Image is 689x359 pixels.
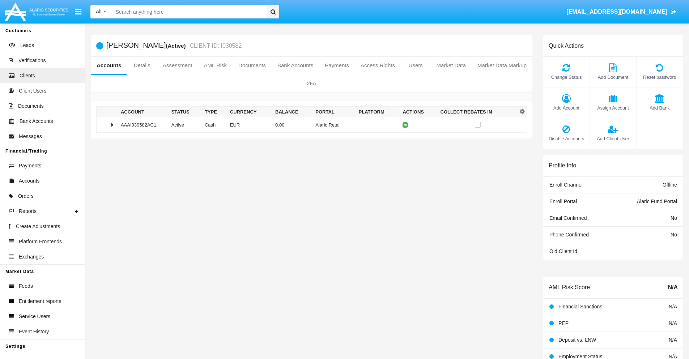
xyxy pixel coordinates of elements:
a: 2FA [91,75,532,92]
h6: Quick Actions [549,42,584,49]
span: N/A [669,320,677,326]
h6: Profile Info [549,162,576,169]
span: Client Users [19,87,46,95]
span: Disable Accounts [547,135,586,142]
td: 0.00 [272,117,312,133]
span: Bank Accounts [20,117,53,125]
td: AAAI030582AC1 [118,117,169,133]
span: Email Confirmed [549,215,587,221]
h5: [PERSON_NAME] [106,42,242,50]
input: Search [112,5,264,18]
span: Payments [19,162,41,170]
span: Change Status [547,74,586,81]
span: Alaric Fund Portal [637,198,677,204]
span: Enroll Portal [549,198,577,204]
th: Portal [312,107,356,117]
th: Balance [272,107,312,117]
span: Exchanges [19,253,44,261]
span: No [671,215,677,221]
span: Deposit vs. LNW [558,337,596,343]
span: Accounts [19,177,40,185]
span: Add Account [547,104,586,111]
span: All [96,9,102,14]
span: Orders [18,192,34,200]
h6: AML Risk Score [549,284,590,291]
a: Details [127,57,157,74]
span: Reports [19,208,37,215]
span: Add Document [594,74,633,81]
a: Market Data [430,57,472,74]
a: AML Risk [198,57,233,74]
span: N/A [669,304,677,309]
th: Account [118,107,169,117]
a: Market Data Markup [472,57,532,74]
span: Assign Account [594,104,633,111]
th: Collect Rebates In [438,107,518,117]
a: [EMAIL_ADDRESS][DOMAIN_NAME] [563,2,680,22]
span: Feeds [19,282,33,290]
span: Phone Confirmed [549,232,589,238]
th: Status [169,107,202,117]
a: Payments [319,57,355,74]
span: N/A [668,283,678,292]
th: Type [202,107,227,117]
span: Entitlement reports [19,298,61,305]
span: Messages [19,133,42,140]
span: Old Client Id [549,248,577,254]
span: Create Adjustments [16,223,60,230]
span: Event History [19,328,49,336]
a: Accounts [91,57,127,74]
span: Add Client User [594,135,633,142]
td: Alaric Retail [312,117,356,133]
a: Access Rights [355,57,401,74]
th: Platform [356,107,400,117]
span: PEP [558,320,569,326]
th: Actions [400,107,437,117]
span: [EMAIL_ADDRESS][DOMAIN_NAME] [566,9,667,15]
td: Active [169,117,202,133]
span: Service Users [19,313,50,320]
span: Reset password [640,74,679,81]
span: Add Bank [640,104,679,111]
span: Platform Frontends [19,238,62,245]
a: Assessment [157,57,198,74]
span: Verifications [18,57,46,64]
span: Enroll Channel [549,182,583,188]
span: Clients [20,72,35,80]
div: (Active) [166,42,188,50]
span: Leads [20,42,34,49]
td: EUR [227,117,272,133]
a: Users [401,57,430,74]
a: All [90,8,112,16]
span: N/A [669,337,677,343]
th: Currency [227,107,272,117]
a: Documents [233,57,272,74]
img: Logo image [4,1,69,22]
span: Documents [18,102,44,110]
small: CLIENT ID: I030582 [188,43,242,49]
span: Financial Sanctions [558,304,602,309]
span: No [671,232,677,238]
span: Offline [663,182,677,188]
td: Cash [202,117,227,133]
a: Bank Accounts [272,57,319,74]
